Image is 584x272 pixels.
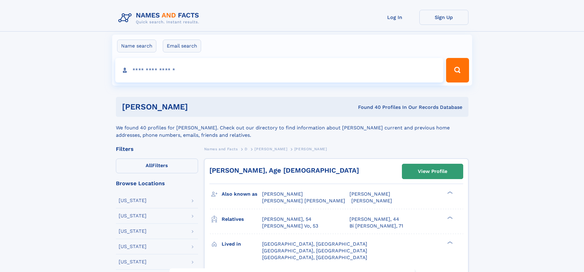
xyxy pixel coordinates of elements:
[245,145,248,153] a: D
[204,145,238,153] a: Names and Facts
[446,216,453,220] div: ❯
[122,103,273,111] h1: [PERSON_NAME]
[262,255,367,260] span: [GEOGRAPHIC_DATA], [GEOGRAPHIC_DATA]
[222,214,262,224] h3: Relatives
[262,241,367,247] span: [GEOGRAPHIC_DATA], [GEOGRAPHIC_DATA]
[349,191,390,197] span: [PERSON_NAME]
[163,40,201,52] label: Email search
[117,40,156,52] label: Name search
[116,10,204,26] img: Logo Names and Facts
[262,223,318,229] a: [PERSON_NAME] Vo, 53
[146,163,152,168] span: All
[351,198,392,204] span: [PERSON_NAME]
[222,189,262,199] h3: Also known as
[254,145,287,153] a: [PERSON_NAME]
[119,244,147,249] div: [US_STATE]
[119,198,147,203] div: [US_STATE]
[116,159,198,173] label: Filters
[294,147,327,151] span: [PERSON_NAME]
[119,213,147,218] div: [US_STATE]
[262,216,311,223] a: [PERSON_NAME], 54
[262,191,303,197] span: [PERSON_NAME]
[418,164,447,178] div: View Profile
[116,117,468,139] div: We found 40 profiles for [PERSON_NAME]. Check out our directory to find information about [PERSON...
[402,164,463,179] a: View Profile
[349,223,403,229] a: Bi [PERSON_NAME], 71
[273,104,462,111] div: Found 40 Profiles In Our Records Database
[349,216,399,223] a: [PERSON_NAME], 44
[446,58,469,82] button: Search Button
[245,147,248,151] span: D
[116,146,198,152] div: Filters
[222,239,262,249] h3: Lived in
[419,10,468,25] a: Sign Up
[254,147,287,151] span: [PERSON_NAME]
[116,181,198,186] div: Browse Locations
[209,167,359,174] a: [PERSON_NAME], Age [DEMOGRAPHIC_DATA]
[119,229,147,234] div: [US_STATE]
[446,240,453,244] div: ❯
[262,198,345,204] span: [PERSON_NAME] [PERSON_NAME]
[119,259,147,264] div: [US_STATE]
[370,10,419,25] a: Log In
[446,191,453,195] div: ❯
[115,58,444,82] input: search input
[262,248,367,254] span: [GEOGRAPHIC_DATA], [GEOGRAPHIC_DATA]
